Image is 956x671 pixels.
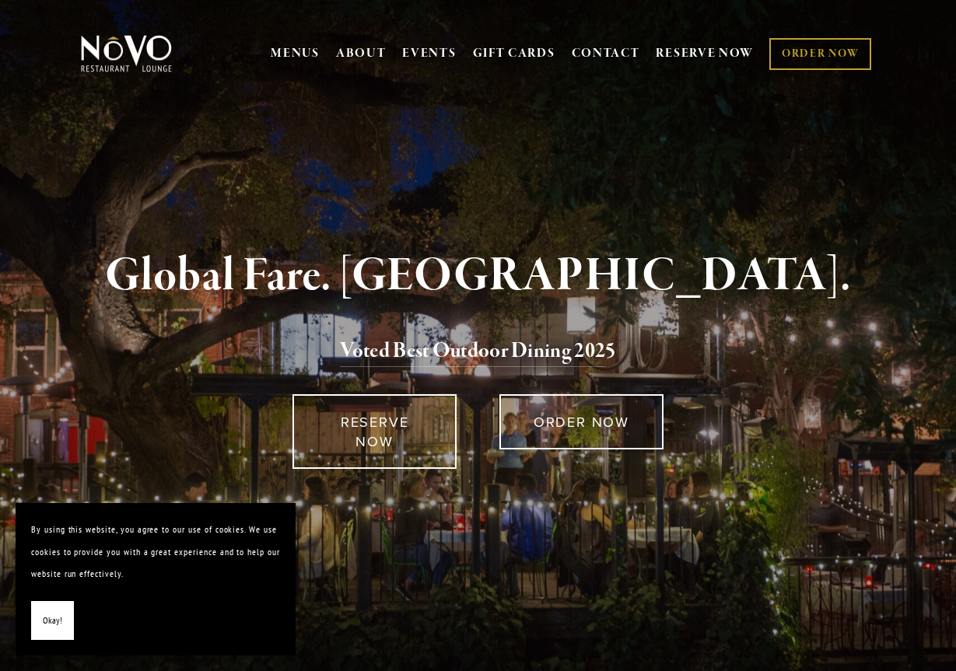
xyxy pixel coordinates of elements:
[31,519,280,585] p: By using this website, you agree to our use of cookies. We use cookies to provide you with a grea...
[473,39,555,68] a: GIFT CARDS
[105,246,851,306] strong: Global Fare. [GEOGRAPHIC_DATA].
[572,39,640,68] a: CONTACT
[271,46,320,61] a: MENUS
[102,335,854,368] h2: 5
[656,39,754,68] a: RESERVE NOW
[31,601,74,641] button: Okay!
[340,337,605,367] a: Voted Best Outdoor Dining 202
[16,503,296,655] section: Cookie banner
[499,394,664,449] a: ORDER NOW
[43,610,62,632] span: Okay!
[402,46,456,61] a: EVENTS
[78,34,175,73] img: Novo Restaurant &amp; Lounge
[292,394,457,469] a: RESERVE NOW
[769,38,871,70] a: ORDER NOW
[336,46,387,61] a: ABOUT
